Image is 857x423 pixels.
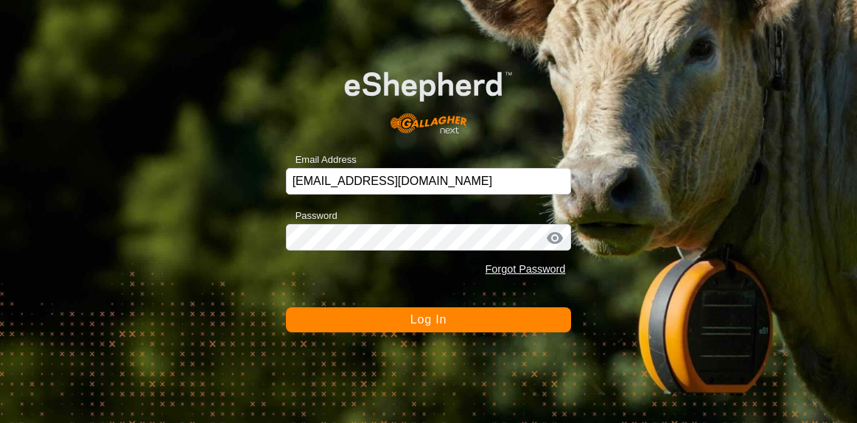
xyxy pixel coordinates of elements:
[286,168,572,195] input: Email Address
[410,313,447,326] span: Log In
[286,153,357,167] label: Email Address
[486,263,566,275] a: Forgot Password
[314,48,542,145] img: E-shepherd Logo
[286,307,572,332] button: Log In
[286,209,337,223] label: Password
